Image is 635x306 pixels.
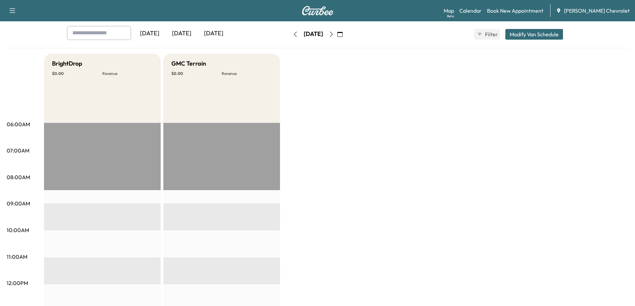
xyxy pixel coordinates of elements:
p: Revenue [102,71,153,76]
a: MapBeta [444,7,454,15]
div: [DATE] [304,30,323,38]
h5: BrightDrop [52,59,82,68]
p: $ 0.00 [171,71,222,76]
div: [DATE] [134,26,166,41]
button: Filter [474,29,500,40]
div: Beta [447,14,454,19]
p: 06:00AM [7,120,30,128]
div: [DATE] [166,26,198,41]
div: [DATE] [198,26,230,41]
p: Revenue [222,71,272,76]
a: Book New Appointment [487,7,543,15]
p: 09:00AM [7,199,30,207]
p: 10:00AM [7,226,29,234]
p: 12:00PM [7,279,28,287]
h5: GMC Terrain [171,59,206,68]
p: 08:00AM [7,173,30,181]
p: 07:00AM [7,147,29,154]
p: $ 0.00 [52,71,102,76]
a: Calendar [459,7,482,15]
button: Modify Van Schedule [505,29,563,40]
span: [PERSON_NAME] Chevrolet [564,7,630,15]
p: 11:00AM [7,253,27,261]
span: Filter [485,30,497,38]
img: Curbee Logo [302,6,334,15]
